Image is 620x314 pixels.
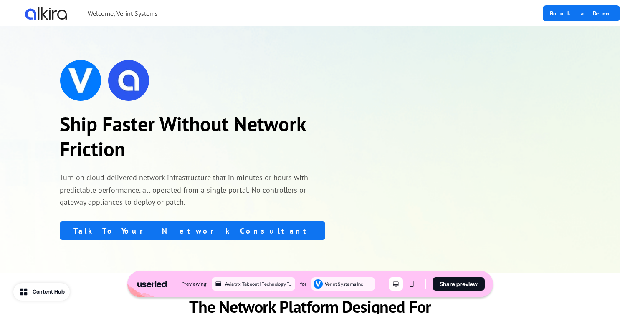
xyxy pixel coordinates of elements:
p: Welcome, Verint Systems [88,8,158,18]
div: Content Hub [33,288,65,296]
div: for [300,280,306,288]
button: Desktop mode [389,277,403,291]
div: Verint Systems Inc [325,280,373,288]
button: Share preview [433,277,485,291]
p: Turn on cloud-delivered network infrastructure that in minutes or hours with predictable performa... [60,171,325,208]
div: Previewing [182,280,207,288]
div: Aviatrix Takeout | Technology Template [225,280,294,288]
strong: Ship Faster Without Network Friction [60,111,306,162]
button: Mobile mode [405,277,419,291]
button: Talk To Your Network Consultant [60,221,325,240]
button: Book a Demo [543,5,620,21]
button: Content Hub [13,283,70,301]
